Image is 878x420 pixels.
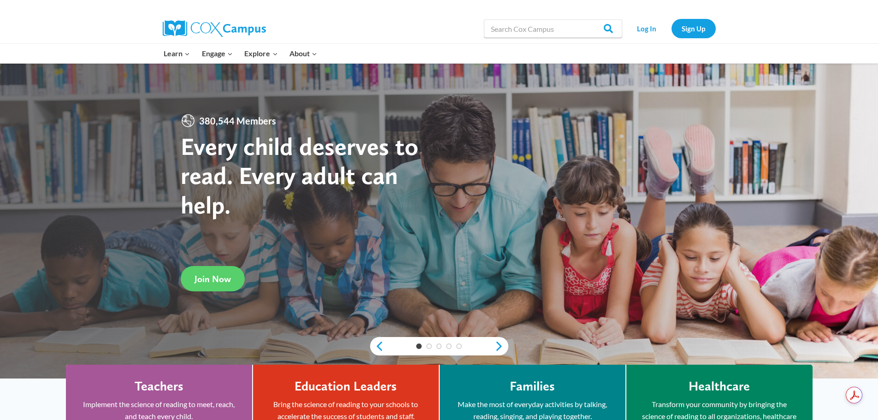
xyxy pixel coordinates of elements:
span: Explore [244,47,277,59]
strong: Every child deserves to read. Every adult can help. [181,131,418,219]
a: previous [370,341,384,352]
span: Join Now [194,273,231,284]
nav: Primary Navigation [158,44,323,63]
a: 2 [426,343,432,349]
a: 3 [436,343,442,349]
h4: Healthcare [689,379,750,394]
h4: Families [510,379,555,394]
span: About [289,47,317,59]
div: content slider buttons [370,337,508,355]
a: Log In [627,19,667,38]
a: 4 [446,343,452,349]
nav: Secondary Navigation [627,19,716,38]
img: Cox Campus [163,20,266,37]
a: 5 [456,343,462,349]
span: Engage [202,47,233,59]
a: next [495,341,508,352]
a: 1 [416,343,422,349]
h4: Education Leaders [295,379,397,394]
span: 380,544 Members [195,113,280,128]
a: Join Now [181,266,245,291]
input: Search Cox Campus [484,19,622,38]
a: Sign Up [672,19,716,38]
span: Learn [164,47,190,59]
h4: Teachers [135,379,183,394]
